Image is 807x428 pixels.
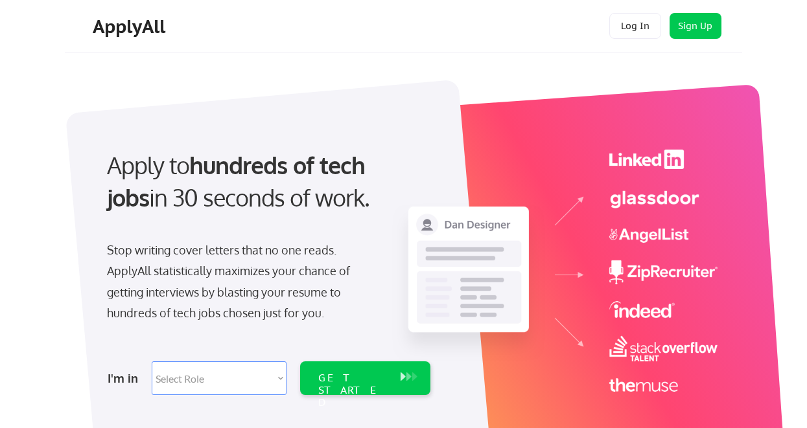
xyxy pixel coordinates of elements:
[107,150,371,212] strong: hundreds of tech jobs
[107,240,373,324] div: Stop writing cover letters that no one reads. ApplyAll statistically maximizes your chance of get...
[108,368,144,389] div: I'm in
[93,16,169,38] div: ApplyAll
[318,372,388,409] div: GET STARTED
[107,149,425,214] div: Apply to in 30 seconds of work.
[609,13,661,39] button: Log In
[670,13,721,39] button: Sign Up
